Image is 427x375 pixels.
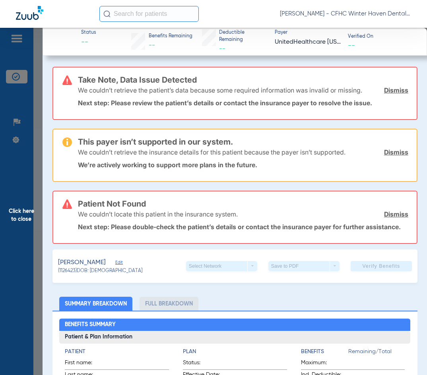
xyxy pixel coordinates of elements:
[59,297,132,311] li: Summary Breakdown
[219,29,268,43] span: Deductible Remaining
[62,199,72,209] img: error-icon
[78,86,362,94] p: We couldn’t retrieve the patient’s data because some required information was invalid or missing.
[78,138,408,146] h3: This payer isn’t supported in our system.
[348,33,414,41] span: Verified On
[301,348,348,359] app-breakdown-title: Benefits
[78,200,408,208] h3: Patient Not Found
[219,46,225,52] span: --
[78,161,408,169] p: We’re actively working to support more plans in the future.
[301,348,348,356] h4: Benefits
[81,29,96,37] span: Status
[183,348,287,356] h4: Plan
[384,210,408,218] a: Dismiss
[115,260,122,267] span: Edit
[62,137,72,147] img: warning-icon
[62,75,72,85] img: error-icon
[65,359,104,369] span: First name:
[78,148,345,156] p: We couldn’t retrieve the insurance details for this patient because the payer isn’t supported.
[78,76,408,84] h3: Take Note, Data Issue Detected
[59,319,410,331] h2: Benefits Summary
[78,210,238,218] p: We couldn’t locate this patient in the insurance system.
[81,37,96,47] span: --
[275,37,341,47] span: UnitedHealthcare [US_STATE] - (HUB)
[348,348,405,359] span: Remaining/Total
[301,359,348,369] span: Maximum:
[58,268,142,275] span: (1126423) DOB: [DEMOGRAPHIC_DATA]
[140,297,198,311] li: Full Breakdown
[65,348,169,356] h4: Patient
[384,148,408,156] a: Dismiss
[78,223,408,231] p: Next step: Please double-check the patient’s details or contact the insurance payer for further a...
[387,337,427,375] iframe: Chat Widget
[275,29,341,37] span: Payer
[280,10,411,18] span: [PERSON_NAME] - CFHC Winter Haven Dental
[384,86,408,94] a: Dismiss
[149,42,155,48] span: --
[58,258,106,268] span: [PERSON_NAME]
[99,6,199,22] input: Search for patients
[149,33,192,40] span: Benefits Remaining
[59,331,410,344] h3: Patient & Plan Information
[183,359,241,369] span: Status:
[348,41,355,49] span: --
[16,6,43,20] img: Zuub Logo
[103,10,111,17] img: Search Icon
[78,99,408,107] p: Next step: Please review the patient’s details or contact the insurance payer to resolve the issue.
